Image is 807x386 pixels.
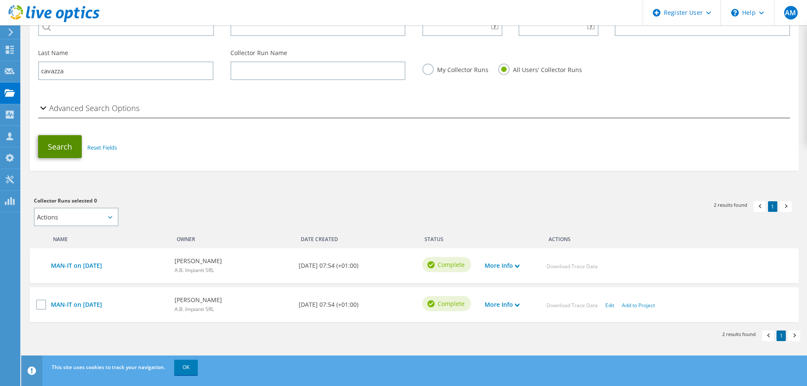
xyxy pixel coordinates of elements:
[47,230,170,244] div: Name
[175,305,214,313] span: A.B. Impianti SRL
[546,302,598,309] a: Download Trace Data
[546,263,598,270] a: Download Trace Data
[294,230,418,244] div: Date Created
[174,360,198,375] a: OK
[731,9,739,17] svg: \n
[438,260,465,269] span: Complete
[52,364,165,371] span: This site uses cookies to track your navigation.
[175,267,214,274] span: A.B. Impianti SRL
[175,256,222,266] b: [PERSON_NAME]
[542,230,790,244] div: Actions
[438,299,465,308] span: Complete
[38,135,82,158] button: Search
[299,261,358,270] b: [DATE] 07:54 (+01:00)
[422,64,488,74] label: My Collector Runs
[485,300,519,309] a: More Info
[485,261,519,270] a: More Info
[768,201,777,212] a: 1
[299,300,358,309] b: [DATE] 07:54 (+01:00)
[87,144,117,151] a: Reset Fields
[605,302,614,309] a: Edit
[51,261,166,270] a: MAN-IT on [DATE]
[714,201,747,208] span: 2 results found
[230,49,287,57] label: Collector Run Name
[498,64,582,74] label: All Users' Collector Runs
[170,230,294,244] div: Owner
[34,196,405,205] h3: Collector Runs selected 0
[784,6,798,19] span: AM
[776,330,786,341] a: 1
[51,300,166,309] a: MAN-IT on [DATE]
[418,230,480,244] div: Status
[38,100,139,117] h2: Advanced Search Options
[722,330,756,338] span: 2 results found
[38,49,68,57] label: Last Name
[622,302,655,309] a: Add to Project
[175,295,222,305] b: [PERSON_NAME]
